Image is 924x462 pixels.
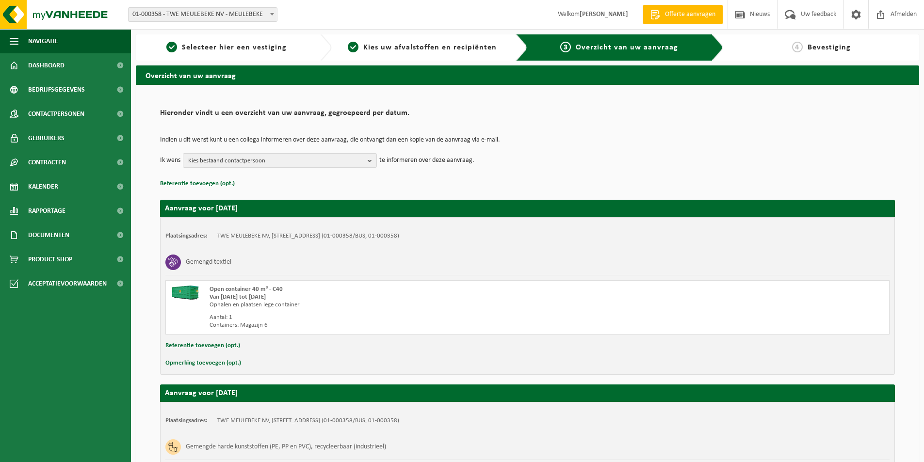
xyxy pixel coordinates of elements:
h2: Overzicht van uw aanvraag [136,65,919,84]
h2: Hieronder vindt u een overzicht van uw aanvraag, gegroepeerd per datum. [160,109,895,122]
span: Navigatie [28,29,58,53]
a: 1Selecteer hier een vestiging [141,42,312,53]
span: Documenten [28,223,69,247]
img: HK-XC-40-GN-00.png [171,286,200,300]
strong: Aanvraag voor [DATE] [165,205,238,212]
span: Kalender [28,175,58,199]
strong: Van [DATE] tot [DATE] [210,294,266,300]
strong: [PERSON_NAME] [580,11,628,18]
span: Open container 40 m³ - C40 [210,286,283,292]
p: Indien u dit wenst kunt u een collega informeren over deze aanvraag, die ontvangt dan een kopie v... [160,137,895,143]
h3: Gemengd textiel [186,255,231,270]
strong: Plaatsingsadres: [165,417,208,424]
div: Containers: Magazijn 6 [210,321,567,329]
span: 3 [560,42,571,52]
span: 2 [348,42,358,52]
span: Kies bestaand contactpersoon [188,154,364,168]
button: Opmerking toevoegen (opt.) [165,357,241,369]
a: Offerte aanvragen [643,5,723,24]
strong: Plaatsingsadres: [165,233,208,239]
td: TWE MEULEBEKE NV, [STREET_ADDRESS] (01-000358/BUS, 01-000358) [217,232,399,240]
span: 1 [166,42,177,52]
button: Kies bestaand contactpersoon [183,153,377,168]
span: Dashboard [28,53,65,78]
span: Contracten [28,150,66,175]
span: Offerte aanvragen [663,10,718,19]
span: Contactpersonen [28,102,84,126]
td: TWE MEULEBEKE NV, [STREET_ADDRESS] (01-000358/BUS, 01-000358) [217,417,399,425]
strong: Aanvraag voor [DATE] [165,389,238,397]
div: Aantal: 1 [210,314,567,321]
span: Overzicht van uw aanvraag [576,44,678,51]
span: Bedrijfsgegevens [28,78,85,102]
p: te informeren over deze aanvraag. [379,153,474,168]
span: Rapportage [28,199,65,223]
span: 01-000358 - TWE MEULEBEKE NV - MEULEBEKE [128,7,277,22]
span: 4 [792,42,803,52]
span: Bevestiging [808,44,851,51]
span: Kies uw afvalstoffen en recipiënten [363,44,497,51]
h3: Gemengde harde kunststoffen (PE, PP en PVC), recycleerbaar (industrieel) [186,439,386,455]
button: Referentie toevoegen (opt.) [160,177,235,190]
a: 2Kies uw afvalstoffen en recipiënten [337,42,508,53]
span: Selecteer hier een vestiging [182,44,287,51]
span: Acceptatievoorwaarden [28,271,107,296]
p: Ik wens [160,153,180,168]
span: 01-000358 - TWE MEULEBEKE NV - MEULEBEKE [129,8,277,21]
div: Ophalen en plaatsen lege container [210,301,567,309]
span: Product Shop [28,247,72,271]
span: Gebruikers [28,126,65,150]
button: Referentie toevoegen (opt.) [165,339,240,352]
